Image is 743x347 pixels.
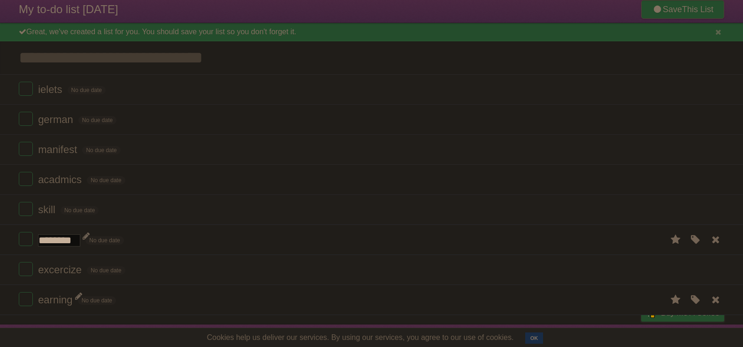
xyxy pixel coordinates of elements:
span: manifest [38,144,79,155]
span: german [38,114,76,125]
a: Privacy [629,327,653,345]
span: acadmics [38,174,84,185]
span: skill [38,204,58,216]
label: Done [19,112,33,126]
label: Star task [667,292,685,308]
label: Done [19,82,33,96]
label: Done [19,172,33,186]
span: earning [38,294,75,306]
a: About [516,327,536,345]
a: Terms [597,327,618,345]
span: ielets [38,84,64,95]
label: Star task [667,232,685,247]
button: OK [525,332,544,344]
label: Done [19,202,33,216]
label: Done [19,292,33,306]
label: Done [19,142,33,156]
span: Buy me a coffee [661,305,720,321]
span: excercize [38,264,84,276]
label: Done [19,232,33,246]
span: Cookies help us deliver our services. By using our services, you agree to our use of cookies. [198,328,523,347]
span: No due date [85,236,123,245]
span: No due date [78,296,116,305]
b: This List [682,5,713,14]
span: No due date [87,266,125,275]
span: No due date [87,176,125,185]
span: No due date [82,146,120,154]
span: No due date [61,206,99,215]
label: Done [19,262,33,276]
a: Developers [547,327,585,345]
a: Suggest a feature [665,327,724,345]
span: My to-do list [DATE] [19,3,118,15]
span: No due date [78,116,116,124]
span: No due date [68,86,106,94]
